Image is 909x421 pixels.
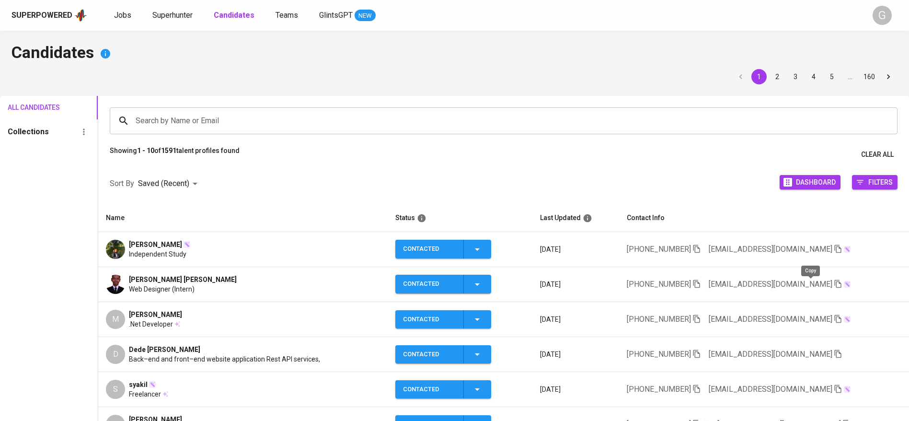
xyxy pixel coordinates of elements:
span: [EMAIL_ADDRESS][DOMAIN_NAME] [709,245,832,254]
h6: Collections [8,125,49,139]
div: Contacted [403,240,456,258]
th: Contact Info [619,204,909,232]
img: magic_wand.svg [183,241,191,248]
span: syakil [129,380,148,389]
button: Go to page 4 [806,69,821,84]
div: … [842,72,858,82]
span: Independent Study [129,249,186,259]
p: [DATE] [540,245,611,254]
div: M [106,310,125,329]
div: Contacted [403,310,456,329]
div: Saved (Recent) [138,175,201,193]
p: [DATE] [540,350,611,359]
div: D [106,345,125,364]
span: Filters [868,175,893,188]
span: [PERSON_NAME] [129,240,182,249]
b: 1 - 10 [137,147,154,154]
span: [EMAIL_ADDRESS][DOMAIN_NAME] [709,385,832,394]
img: magic_wand.svg [843,316,851,323]
th: Last Updated [532,204,619,232]
span: [EMAIL_ADDRESS][DOMAIN_NAME] [709,315,832,324]
button: Go to next page [881,69,896,84]
span: [EMAIL_ADDRESS][DOMAIN_NAME] [709,350,832,359]
a: Superhunter [152,10,195,22]
span: Superhunter [152,11,193,20]
span: [EMAIL_ADDRESS][DOMAIN_NAME] [709,280,832,289]
span: Jobs [114,11,131,20]
a: Candidates [214,10,256,22]
button: Contacted [395,310,491,329]
span: GlintsGPT [319,11,353,20]
button: Contacted [395,240,491,258]
button: Contacted [395,380,491,399]
a: Teams [276,10,300,22]
p: [DATE] [540,315,611,324]
a: Jobs [114,10,133,22]
span: [PHONE_NUMBER] [627,280,691,289]
span: NEW [355,11,376,21]
span: Clear All [861,149,894,161]
p: Sort By [110,178,134,189]
span: Freelancer [129,389,161,399]
a: Superpoweredapp logo [12,8,87,23]
img: magic_wand.svg [843,246,851,253]
button: Clear All [857,146,897,164]
p: Saved (Recent) [138,178,189,189]
button: Go to page 3 [788,69,803,84]
b: Candidates [214,11,254,20]
span: Dede [PERSON_NAME] [129,345,200,354]
div: Contacted [403,345,456,364]
p: Showing of talent profiles found [110,146,240,164]
p: [DATE] [540,280,611,289]
img: 175efbbf196eb19713821b5a65a2c377.jpeg [106,240,125,259]
span: [PERSON_NAME] [129,310,182,319]
button: Contacted [395,275,491,293]
img: magic_wand.svg [843,386,851,393]
button: Go to page 160 [861,69,878,84]
span: [PERSON_NAME] [PERSON_NAME] [129,275,237,284]
p: [DATE] [540,385,611,394]
span: [PHONE_NUMBER] [627,245,691,254]
img: magic_wand.svg [149,381,156,388]
th: Name [98,204,387,232]
span: All Candidates [8,102,48,114]
span: [PHONE_NUMBER] [627,385,691,394]
button: Go to page 5 [824,69,840,84]
button: page 1 [751,69,767,84]
b: 1591 [161,147,176,154]
th: Status [388,204,532,232]
button: Dashboard [780,175,840,189]
nav: pagination navigation [732,69,897,84]
span: [PHONE_NUMBER] [627,315,691,324]
span: .Net Developer [129,319,173,329]
img: 9918dad71c83e630f57918d59e4cbbe7.jpg [106,275,125,294]
button: Go to page 2 [770,69,785,84]
a: GlintsGPT NEW [319,10,376,22]
button: Contacted [395,345,491,364]
div: G [873,6,892,25]
div: Contacted [403,380,456,399]
span: Web Designer (Intern) [129,284,195,294]
span: Teams [276,11,298,20]
div: Contacted [403,275,456,293]
div: S [106,380,125,399]
img: app logo [74,8,87,23]
div: Superpowered [12,10,72,21]
img: magic_wand.svg [843,281,851,288]
button: Filters [852,175,897,189]
span: [PHONE_NUMBER] [627,350,691,359]
span: Dashboard [796,175,836,188]
h4: Candidates [12,42,897,65]
span: Back–end and front–end website application Rest API services, [129,354,320,364]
